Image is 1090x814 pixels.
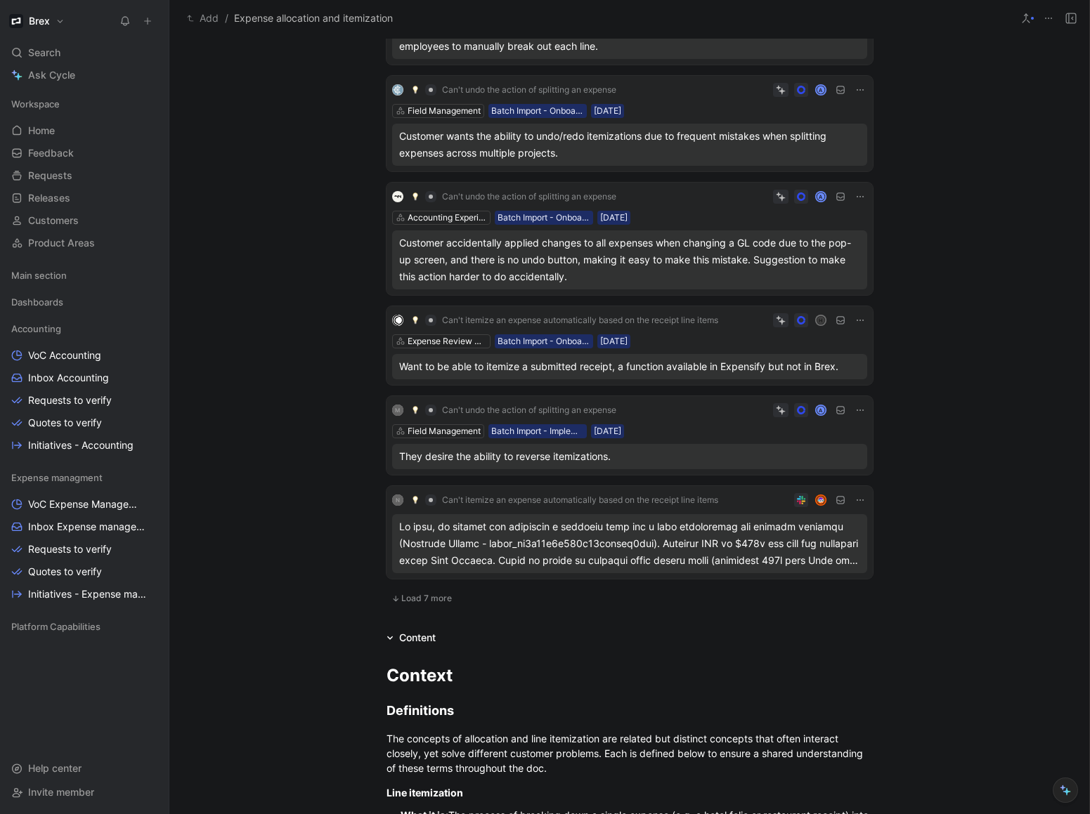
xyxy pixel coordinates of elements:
span: Home [28,124,55,138]
a: Requests to verify [6,390,163,411]
div: [DATE] [600,211,628,225]
div: AccountingVoC AccountingInbox AccountingRequests to verifyQuotes to verifyInitiatives - Accounting [6,318,163,456]
img: Brex [9,14,23,28]
span: Initiatives - Accounting [28,438,134,452]
button: View actions [143,565,157,579]
button: 💡Can't itemize an expense automatically based on the receipt line items [406,312,723,329]
div: Platform Capabilities [6,616,163,641]
a: Home [6,120,163,141]
div: Accounting [6,318,163,339]
span: Can't undo the action of splitting an expense [442,191,616,202]
div: Content [399,629,436,646]
img: logo [392,191,403,202]
div: They desire the ability to reverse itemizations. [399,448,860,465]
div: Main section [6,265,163,290]
img: 💡 [411,316,420,324]
div: Dashboards [6,291,163,313]
span: Search [28,44,60,61]
span: Expense managment [11,471,103,485]
span: Inbox Accounting [28,371,109,385]
div: Field Management [408,424,481,438]
img: logo [392,315,403,326]
button: 💡Can't itemize an expense automatically based on the receipt line items [406,492,723,508]
div: Platform Capabilities [6,616,163,637]
span: VoC Expense Management [28,497,144,511]
a: Product Areas [6,232,163,254]
div: M [392,405,403,416]
div: Batch Import - Onboarded Customer [498,211,590,225]
div: Expense managmentVoC Expense ManagementInbox Expense managementRequests to verifyQuotes to verify... [6,467,163,605]
div: Expense managment [6,467,163,488]
a: Customers [6,210,163,231]
span: Requests to verify [28,542,112,556]
span: Initiatives - Expense management [28,587,147,601]
a: Inbox Accounting [6,367,163,388]
span: Context [387,665,453,685]
button: View actions [144,497,158,511]
span: Can't itemize an expense automatically based on the receipt line items [442,315,718,326]
span: Quotes to verify [28,565,102,579]
div: [DATE] [594,424,621,438]
button: 💡Can't undo the action of splitting an expense [406,188,621,205]
span: Line itemization [387,787,463,799]
span: Requests [28,169,72,183]
img: 💡 [411,496,420,504]
div: n [392,494,403,506]
div: Expense Review & Approval [408,334,486,348]
button: View actions [143,348,157,362]
div: Dashboards [6,291,163,317]
span: Feedback [28,146,74,160]
a: Feedback [6,143,163,164]
div: Main section [6,265,163,286]
button: View actions [143,542,157,556]
a: Requests to verify [6,539,163,560]
h1: Brex [29,15,50,27]
span: Load 7 more [401,593,452,604]
a: Inbox Expense management [6,516,163,537]
div: [DATE] [600,334,628,348]
button: Add [183,10,222,27]
button: View actions [147,587,161,601]
div: Help center [6,758,163,779]
span: Workspace [11,97,60,111]
div: Want to be able to itemize a submitted receipt, a function available in Expensify but not in Brex. [399,358,860,375]
div: Workspace [6,93,163,114]
span: The concepts of allocation and line itemization are related but distinct concepts that often inte... [387,733,866,774]
span: Can't itemize an expense automatically based on the receipt line items [442,494,718,506]
button: View actions [143,393,157,407]
div: Invite member [6,782,163,803]
button: View actions [145,520,159,534]
span: Ask Cycle [28,67,75,84]
span: Can't undo the action of splitting an expense [442,84,616,96]
button: Load 7 more [387,590,457,607]
a: VoC Accounting [6,345,163,366]
button: BrexBrex [6,11,68,31]
div: Batch Import - Onboarded Customer [491,104,584,118]
span: Main section [11,268,67,282]
img: 💡 [411,406,420,414]
div: Customer wants the ability to undo/redo itemizations due to frequent mistakes when splitting expe... [399,128,860,162]
button: View actions [143,416,157,430]
span: Customers [28,214,79,228]
span: Dashboards [11,295,63,309]
a: Releases [6,188,163,209]
a: Initiatives - Expense management [6,584,163,605]
div: Search [6,42,163,63]
span: Help center [28,762,82,774]
span: Can't undo the action of splitting an expense [442,405,616,416]
div: Content [381,629,441,646]
a: VoC Expense Management [6,494,163,515]
div: [DATE] [594,104,621,118]
a: Quotes to verify [6,412,163,433]
div: Lo ipsu, do sitamet con adipiscin e seddoeiu temp inc u labo etdoloremag ali enimadm veniamqu (No... [399,518,860,569]
span: Platform Capabilities [11,619,100,634]
span: Releases [28,191,70,205]
span: Invite member [28,786,94,798]
div: Batch Import - Onboarded Customer [498,334,590,348]
span: Product Areas [28,236,95,250]
span: / [225,10,228,27]
img: avatar [816,495,825,504]
span: Definitions [387,703,454,718]
span: Expense allocation and itemization [234,10,393,27]
button: 💡Can't undo the action of splitting an expense [406,81,621,98]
